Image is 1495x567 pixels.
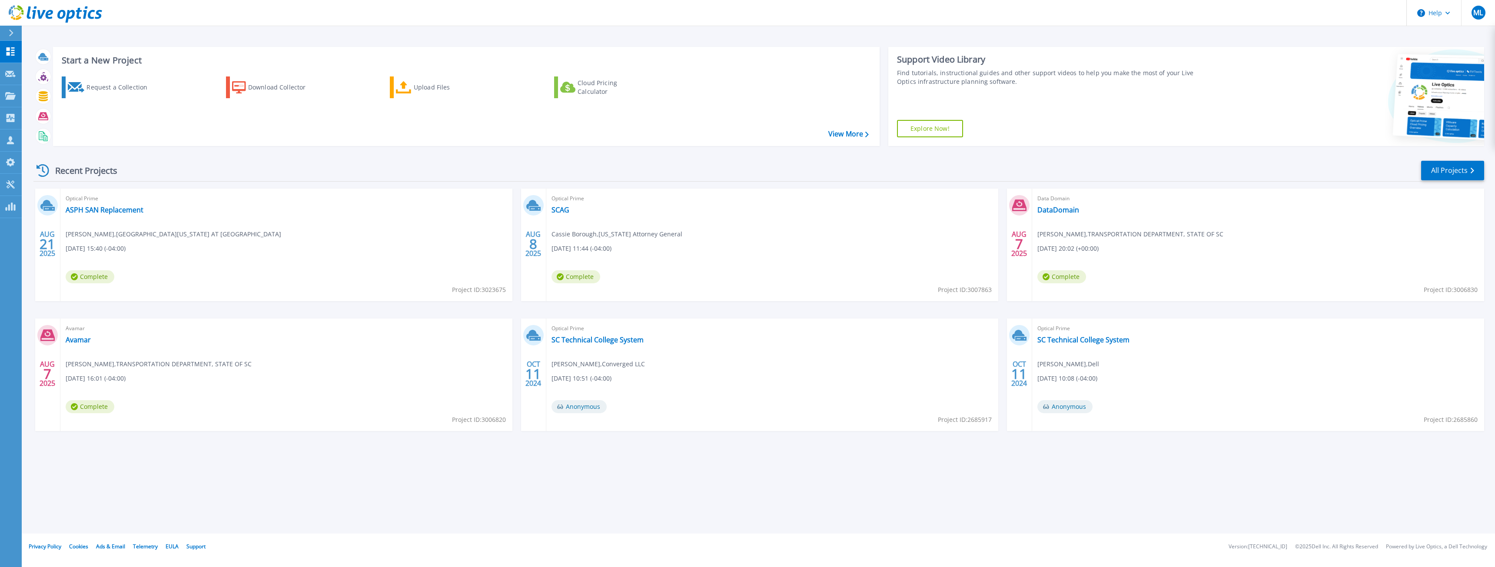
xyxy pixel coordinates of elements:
[897,120,963,137] a: Explore Now!
[414,79,483,96] div: Upload Files
[551,229,682,239] span: Cassie Borough , [US_STATE] Attorney General
[1295,544,1378,550] li: © 2025 Dell Inc. All Rights Reserved
[578,79,647,96] div: Cloud Pricing Calculator
[529,240,537,248] span: 8
[66,359,252,369] span: [PERSON_NAME] , TRANSPORTATION DEPARTMENT, STATE OF SC
[1386,544,1487,550] li: Powered by Live Optics, a Dell Technology
[1011,358,1027,390] div: OCT 2024
[897,69,1208,86] div: Find tutorials, instructional guides and other support videos to help you make the most of your L...
[1421,161,1484,180] a: All Projects
[452,415,506,424] span: Project ID: 3006820
[86,79,156,96] div: Request a Collection
[1037,335,1130,344] a: SC Technical College System
[62,76,159,98] a: Request a Collection
[551,374,611,383] span: [DATE] 10:51 (-04:00)
[1037,324,1479,333] span: Optical Prime
[551,400,607,413] span: Anonymous
[166,543,179,550] a: EULA
[96,543,125,550] a: Ads & Email
[66,270,114,283] span: Complete
[525,228,542,260] div: AUG 2025
[33,160,129,181] div: Recent Projects
[828,130,869,138] a: View More
[226,76,323,98] a: Download Collector
[551,359,645,369] span: [PERSON_NAME] , Converged LLC
[897,54,1208,65] div: Support Video Library
[39,358,56,390] div: AUG 2025
[1037,270,1086,283] span: Complete
[938,285,992,295] span: Project ID: 3007863
[66,335,91,344] a: Avamar
[43,370,51,378] span: 7
[1011,370,1027,378] span: 11
[554,76,651,98] a: Cloud Pricing Calculator
[1037,359,1099,369] span: [PERSON_NAME] , Dell
[39,228,56,260] div: AUG 2025
[551,244,611,253] span: [DATE] 11:44 (-04:00)
[66,206,143,214] a: ASPH SAN Replacement
[551,194,993,203] span: Optical Prime
[1011,228,1027,260] div: AUG 2025
[1037,194,1479,203] span: Data Domain
[1424,285,1478,295] span: Project ID: 3006830
[1037,229,1223,239] span: [PERSON_NAME] , TRANSPORTATION DEPARTMENT, STATE OF SC
[1424,415,1478,424] span: Project ID: 2685860
[551,270,600,283] span: Complete
[66,374,126,383] span: [DATE] 16:01 (-04:00)
[1037,244,1099,253] span: [DATE] 20:02 (+00:00)
[66,400,114,413] span: Complete
[40,240,55,248] span: 21
[186,543,206,550] a: Support
[66,244,126,253] span: [DATE] 15:40 (-04:00)
[29,543,61,550] a: Privacy Policy
[551,324,993,333] span: Optical Prime
[1473,9,1483,16] span: ML
[248,79,318,96] div: Download Collector
[551,335,644,344] a: SC Technical College System
[452,285,506,295] span: Project ID: 3023675
[1229,544,1287,550] li: Version: [TECHNICAL_ID]
[66,324,507,333] span: Avamar
[62,56,868,65] h3: Start a New Project
[1037,206,1079,214] a: DataDomain
[525,370,541,378] span: 11
[525,358,542,390] div: OCT 2024
[1015,240,1023,248] span: 7
[133,543,158,550] a: Telemetry
[1037,374,1097,383] span: [DATE] 10:08 (-04:00)
[551,206,569,214] a: SCAG
[1037,400,1093,413] span: Anonymous
[938,415,992,424] span: Project ID: 2685917
[390,76,487,98] a: Upload Files
[66,229,281,239] span: [PERSON_NAME] , [GEOGRAPHIC_DATA][US_STATE] AT [GEOGRAPHIC_DATA]
[69,543,88,550] a: Cookies
[66,194,507,203] span: Optical Prime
